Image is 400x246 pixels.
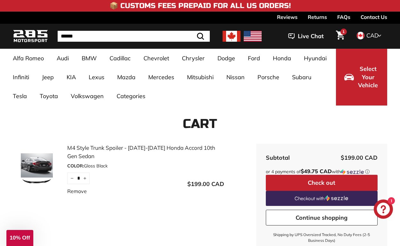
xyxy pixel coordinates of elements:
a: Cart [332,25,348,47]
span: $199.00 CAD [187,180,224,188]
a: M4 Style Trunk Spoiler - [DATE]-[DATE] Honda Accord 10th Gen Sedan [67,144,224,160]
a: Cadillac [103,49,137,68]
span: 1 [342,29,345,34]
img: Sezzle [341,169,364,175]
a: KIA [60,68,82,87]
a: Mazda [111,68,142,87]
span: COLOR: [67,163,84,169]
button: Live Chat [280,28,332,44]
span: Live Chat [298,32,324,40]
img: Sezzle [325,195,348,201]
span: CAD [366,32,379,39]
a: Checkout with [266,191,378,206]
a: FAQs [337,12,350,22]
a: Toyota [33,87,64,106]
a: Mitsubishi [181,68,220,87]
a: Tesla [6,87,33,106]
small: Shipping by UPS Oversized Tracked, No Duty Fees (2-5 Business Days) [266,232,378,243]
a: Continue shopping [266,210,378,226]
a: Mercedes [142,68,181,87]
button: Check out [266,175,378,191]
h4: 📦 Customs Fees Prepaid for All US Orders! [110,2,291,10]
a: Categories [110,87,152,106]
a: Ford [241,49,266,68]
a: Porsche [251,68,286,87]
a: Remove [67,187,87,195]
a: Nissan [220,68,251,87]
a: Honda [266,49,298,68]
div: or 4 payments of$49.75 CADwithSezzle Click to learn more about Sezzle [266,168,378,175]
div: or 4 payments of with [266,168,378,175]
a: Chrysler [176,49,211,68]
span: $49.75 CAD [301,168,332,174]
a: Reviews [277,12,298,22]
a: Hyundai [298,49,333,68]
button: Select Your Vehicle [336,49,387,106]
img: M4 Style Trunk Spoiler - 2018-2021 Honda Accord 10th Gen Sedan [13,153,61,185]
div: 10% Off [6,230,33,246]
button: Increase item quantity by one [80,173,90,184]
a: Dodge [211,49,241,68]
a: Lexus [82,68,111,87]
a: Returns [308,12,327,22]
a: Chevrolet [137,49,176,68]
inbox-online-store-chat: Shopify online store chat [372,199,395,220]
a: Volkswagen [64,87,110,106]
h1: Cart [13,117,387,131]
input: Search [58,31,210,42]
span: Select Your Vehicle [357,65,379,89]
a: Infiniti [6,68,36,87]
a: BMW [75,49,103,68]
a: Alfa Romeo [6,49,50,68]
img: Logo_285_Motorsport_areodynamics_components [13,29,48,44]
div: Subtotal [266,153,290,162]
button: Reduce item quantity by one [67,173,77,184]
a: Contact Us [361,12,387,22]
span: 10% Off [10,235,30,241]
span: $199.00 CAD [341,154,378,161]
a: Subaru [286,68,318,87]
div: Gloss Black [67,163,224,169]
a: Audi [50,49,75,68]
a: Jeep [36,68,60,87]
